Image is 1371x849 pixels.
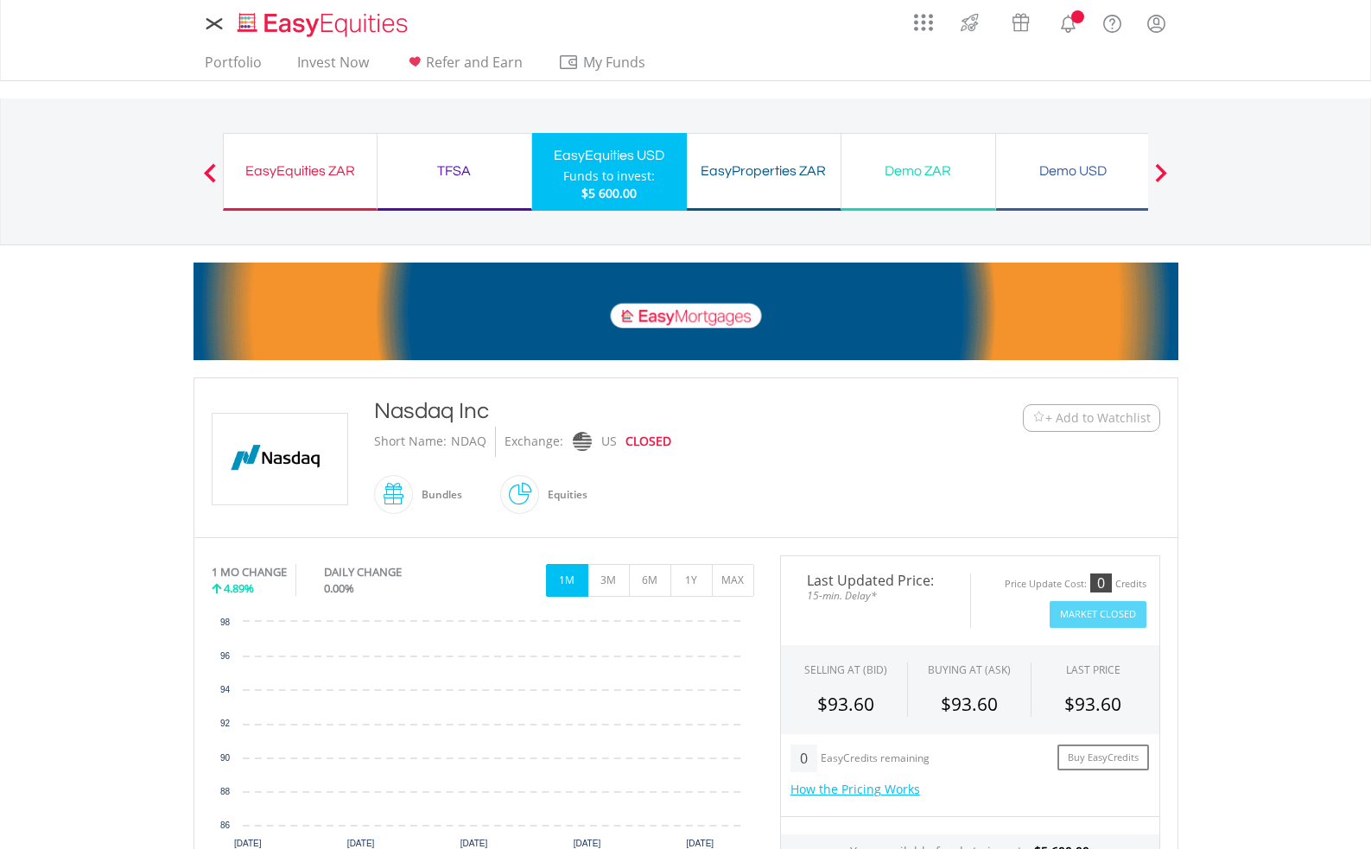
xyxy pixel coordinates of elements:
div: DAILY CHANGE [324,564,460,580]
span: $93.60 [941,692,998,716]
span: BUYING AT (ASK) [928,662,1011,677]
a: Invest Now [290,54,376,80]
div: Price Update Cost: [1005,578,1087,591]
span: 15-min. Delay* [794,587,957,604]
div: US [601,427,617,457]
div: Exchange: [505,427,563,457]
div: Bundles [413,474,462,516]
img: grid-menu-icon.svg [914,13,933,32]
div: Nasdaq Inc [374,396,917,427]
button: MAX [712,564,754,597]
img: Watchlist [1032,411,1045,424]
a: How the Pricing Works [790,781,920,797]
a: Portfolio [198,54,269,80]
div: EasyEquities USD [543,143,676,168]
button: 3M [587,564,630,597]
div: Credits [1115,578,1146,591]
span: + Add to Watchlist [1045,409,1151,427]
img: vouchers-v2.svg [1006,9,1035,36]
img: EasyEquities_Logo.png [234,10,415,39]
div: Demo USD [1006,159,1139,183]
text: 86 [219,820,230,830]
text: 94 [219,685,230,694]
text: 96 [219,651,230,661]
div: CLOSED [625,427,671,457]
div: EasyCredits remaining [821,752,930,767]
a: My Profile [1134,4,1178,42]
span: $5 600.00 [581,185,637,201]
img: thrive-v2.svg [955,9,984,36]
img: EasyMortage Promotion Banner [194,263,1178,360]
button: Previous [193,172,227,189]
div: 0 [790,744,817,772]
div: LAST PRICE [1066,662,1120,677]
button: Market Closed [1050,601,1146,628]
span: 0.00% [324,580,354,596]
button: Watchlist + Add to Watchlist [1023,404,1160,432]
div: Funds to invest: [563,168,655,185]
div: EasyEquities ZAR [234,159,366,183]
div: EasyProperties ZAR [697,159,830,183]
a: FAQ's and Support [1090,4,1134,39]
img: EQU.US.NDAQ.png [215,414,345,504]
a: Home page [231,4,415,39]
div: Demo ZAR [852,159,985,183]
button: 6M [629,564,671,597]
a: Notifications [1046,4,1090,39]
span: 4.89% [224,580,254,596]
div: TFSA [388,159,521,183]
span: $93.60 [1064,692,1121,716]
a: Buy EasyCredits [1057,744,1149,771]
text: 90 [219,753,230,763]
text: 88 [219,787,230,796]
span: $93.60 [817,692,874,716]
div: SELLING AT (BID) [804,662,887,677]
span: Refer and Earn [426,53,523,72]
text: 92 [219,719,230,728]
button: Next [1144,172,1178,189]
div: Short Name: [374,427,447,457]
div: NDAQ [451,427,486,457]
span: Last Updated Price: [794,573,957,587]
button: 1M [546,564,588,597]
div: Equities [539,474,587,516]
div: 0 [1090,573,1112,592]
text: 98 [219,618,230,627]
a: Refer and Earn [397,54,530,80]
a: AppsGrid [903,4,944,32]
button: 1Y [670,564,713,597]
div: 1 MO CHANGE [212,564,287,580]
img: nasdaq.png [572,432,591,452]
a: Vouchers [995,4,1046,36]
span: My Funds [558,51,671,73]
